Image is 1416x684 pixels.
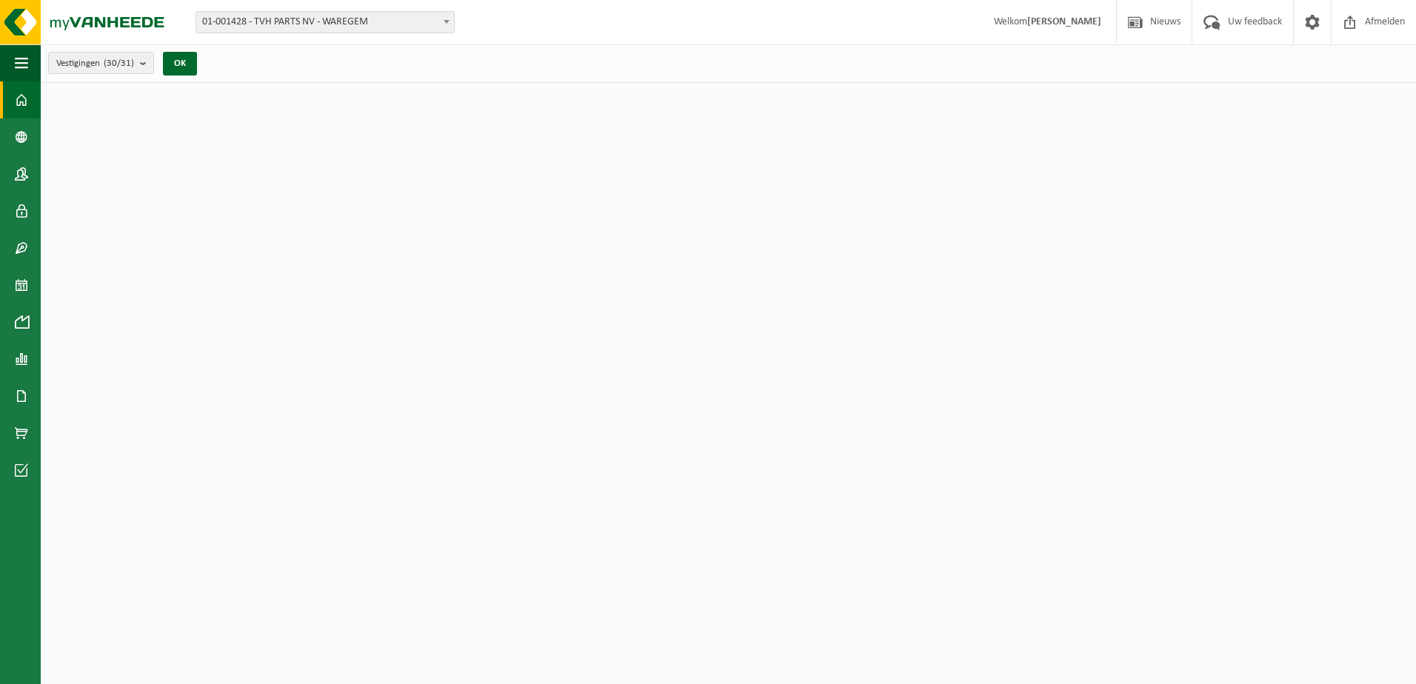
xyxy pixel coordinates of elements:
count: (30/31) [104,58,134,68]
button: OK [163,52,197,76]
span: 01-001428 - TVH PARTS NV - WAREGEM [196,12,454,33]
button: Vestigingen(30/31) [48,52,154,74]
strong: [PERSON_NAME] [1027,16,1101,27]
span: 01-001428 - TVH PARTS NV - WAREGEM [196,11,455,33]
span: Vestigingen [56,53,134,75]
